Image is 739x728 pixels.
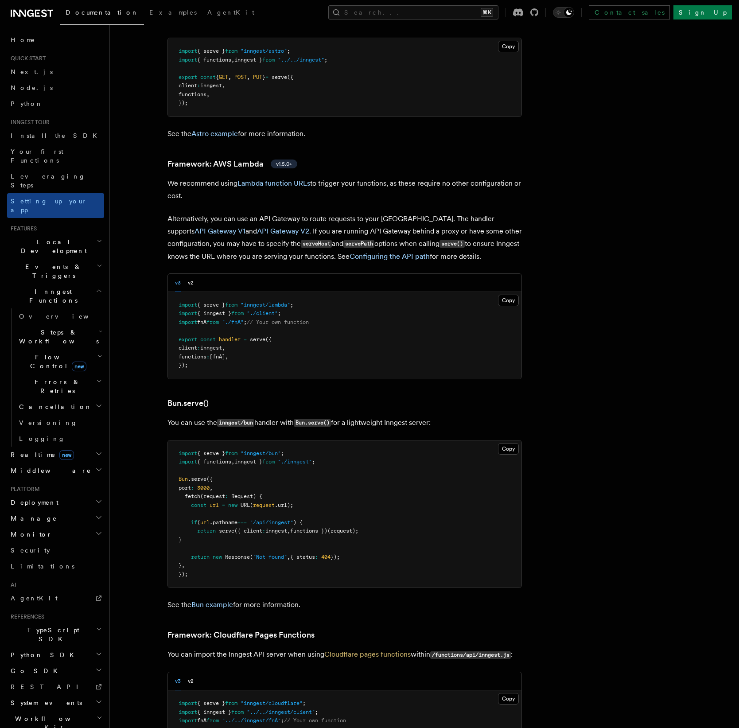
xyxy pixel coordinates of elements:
[179,310,197,316] span: import
[231,57,234,63] span: ,
[188,476,206,482] span: .serve
[281,717,284,724] span: ;
[241,302,290,308] span: "inngest/lambda"
[185,493,200,499] span: fetch
[7,494,104,510] button: Deployment
[188,274,194,292] button: v2
[7,237,97,255] span: Local Development
[7,450,74,459] span: Realtime
[231,310,244,316] span: from
[312,459,315,465] span: ;
[144,3,202,24] a: Examples
[179,700,197,706] span: import
[194,227,245,235] a: API Gateway V1
[206,91,210,97] span: ,
[210,485,213,491] span: ,
[234,57,262,63] span: inngest }
[197,319,206,325] span: fnA
[234,459,262,465] span: inngest }
[7,96,104,112] a: Python
[197,450,225,456] span: { serve }
[7,510,104,526] button: Manage
[331,554,340,560] span: });
[225,554,250,560] span: Response
[222,502,225,508] span: =
[222,82,225,89] span: ,
[7,466,91,475] span: Middleware
[200,82,222,89] span: inngest
[222,717,281,724] span: "../../inngest/fnA"
[59,450,74,460] span: new
[290,554,315,560] span: { status
[250,336,265,343] span: serve
[7,259,104,284] button: Events & Triggers
[324,57,327,63] span: ;
[7,463,104,479] button: Middleware
[175,274,181,292] button: v3
[250,519,293,526] span: "/api/inngest"
[253,502,275,508] span: request
[324,650,411,658] a: Cloudflare pages functions
[253,554,287,560] span: "Not found"
[179,354,206,360] span: functions
[200,74,216,80] span: const
[7,679,104,695] a: REST API
[179,571,188,577] span: });
[7,542,104,558] a: Security
[191,519,197,526] span: if
[303,700,306,706] span: ;
[179,74,197,80] span: export
[197,310,231,316] span: { inngest }
[207,9,254,16] span: AgentKit
[253,493,262,499] span: ) {
[179,485,191,491] span: port
[250,554,253,560] span: (
[197,302,225,308] span: { serve }
[16,431,104,447] a: Logging
[179,48,197,54] span: import
[7,698,82,707] span: System events
[589,5,670,19] a: Contact sales
[210,502,219,508] span: url
[262,74,265,80] span: }
[278,310,281,316] span: ;
[281,450,284,456] span: ;
[7,530,52,539] span: Monitor
[197,82,200,89] span: :
[210,519,237,526] span: .pathname
[293,519,303,526] span: ) {
[202,3,260,24] a: AgentKit
[179,336,197,343] span: export
[197,48,225,54] span: { serve }
[228,502,237,508] span: new
[16,402,92,411] span: Cancellation
[350,252,430,261] a: Configuring the API path
[200,336,216,343] span: const
[197,528,216,534] span: return
[7,622,104,647] button: TypeScript SDK
[262,57,275,63] span: from
[257,227,309,235] a: API Gateway V2
[7,590,104,606] a: AgentKit
[175,672,181,690] button: v3
[276,160,292,167] span: v1.5.0+
[11,100,43,107] span: Python
[315,709,318,715] span: ;
[7,32,104,48] a: Home
[7,193,104,218] a: Setting up your app
[225,700,237,706] span: from
[7,55,46,62] span: Quick start
[315,554,318,560] span: :
[206,476,213,482] span: ({
[191,129,238,138] a: Astro example
[191,485,194,491] span: :
[247,709,315,715] span: "../../inngest/client"
[498,443,519,455] button: Copy
[7,650,79,659] span: Python SDK
[7,558,104,574] a: Limitations
[72,362,86,371] span: new
[225,450,237,456] span: from
[16,415,104,431] a: Versioning
[11,148,63,164] span: Your first Functions
[200,345,222,351] span: inngest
